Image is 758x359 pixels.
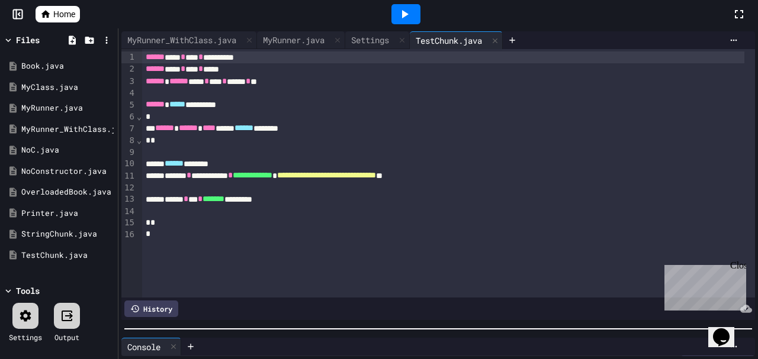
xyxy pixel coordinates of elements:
div: 4 [121,88,136,99]
div: MyRunner.java [257,34,330,46]
div: OverloadedBook.java [21,186,114,198]
div: 14 [121,206,136,218]
div: Chat with us now!Close [5,5,82,75]
div: Tools [16,284,40,297]
div: Settings [345,31,410,49]
div: Console [121,341,166,353]
div: Output [54,332,79,342]
div: 13 [121,193,136,205]
div: 3 [121,76,136,88]
div: TestChunk.java [410,34,488,47]
div: Settings [9,332,42,342]
div: 16 [121,229,136,241]
div: NoC.java [21,144,114,156]
div: Settings [345,34,395,46]
div: 5 [121,99,136,111]
a: Home [36,6,80,22]
div: MyRunner_WithClass.java [121,34,242,46]
div: MyRunner.java [21,102,114,114]
span: Home [53,8,75,20]
div: History [124,300,178,317]
div: 9 [121,147,136,159]
div: 15 [121,217,136,229]
div: 12 [121,182,136,194]
div: 1 [121,51,136,63]
div: 11 [121,170,136,182]
div: 8 [121,135,136,147]
div: TestChunk.java [410,31,503,49]
div: 7 [121,123,136,135]
div: MyRunner_WithClass.java [21,124,114,135]
div: Files [16,34,40,46]
div: MyClass.java [21,82,114,93]
div: MyRunner.java [257,31,345,49]
div: MyRunner_WithClass.java [121,31,257,49]
span: Fold line [136,112,142,121]
div: Console [121,338,181,355]
iframe: chat widget [708,312,746,347]
div: 2 [121,63,136,75]
div: Printer.java [21,208,114,219]
span: Fold line [136,135,142,145]
div: 10 [121,158,136,170]
div: Book.java [21,60,114,72]
div: 6 [121,111,136,123]
div: StringChunk.java [21,228,114,240]
div: NoConstructor.java [21,166,114,177]
iframe: chat widget [660,260,746,311]
div: TestChunk.java [21,250,114,261]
